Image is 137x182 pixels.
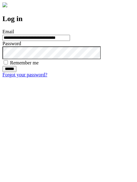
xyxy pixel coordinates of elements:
[2,2,7,7] img: logo-4e3dc11c47720685a147b03b5a06dd966a58ff35d612b21f08c02c0306f2b779.png
[2,72,47,77] a: Forgot your password?
[2,29,14,34] label: Email
[10,60,39,65] label: Remember me
[2,41,21,46] label: Password
[2,15,135,23] h2: Log in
